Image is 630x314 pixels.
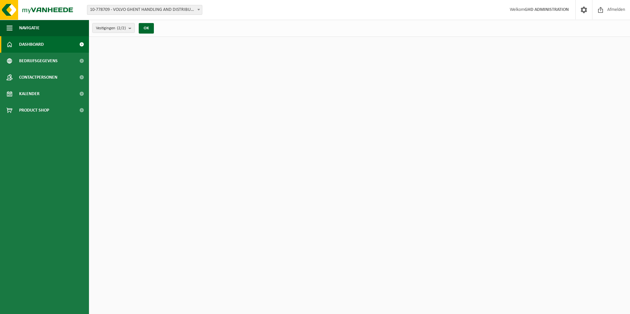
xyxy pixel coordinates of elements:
button: OK [139,23,154,34]
span: 10-778709 - VOLVO GHENT HANDLING AND DISTRIBUTION - DESTELDONK [87,5,202,15]
span: 10-778709 - VOLVO GHENT HANDLING AND DISTRIBUTION - DESTELDONK [87,5,202,14]
span: Navigatie [19,20,40,36]
span: Contactpersonen [19,69,57,86]
strong: GHD ADMINISTRATION [525,7,569,12]
span: Dashboard [19,36,44,53]
button: Vestigingen(2/2) [92,23,135,33]
count: (2/2) [117,26,126,30]
span: Bedrijfsgegevens [19,53,58,69]
span: Product Shop [19,102,49,118]
span: Kalender [19,86,40,102]
span: Vestigingen [96,23,126,33]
